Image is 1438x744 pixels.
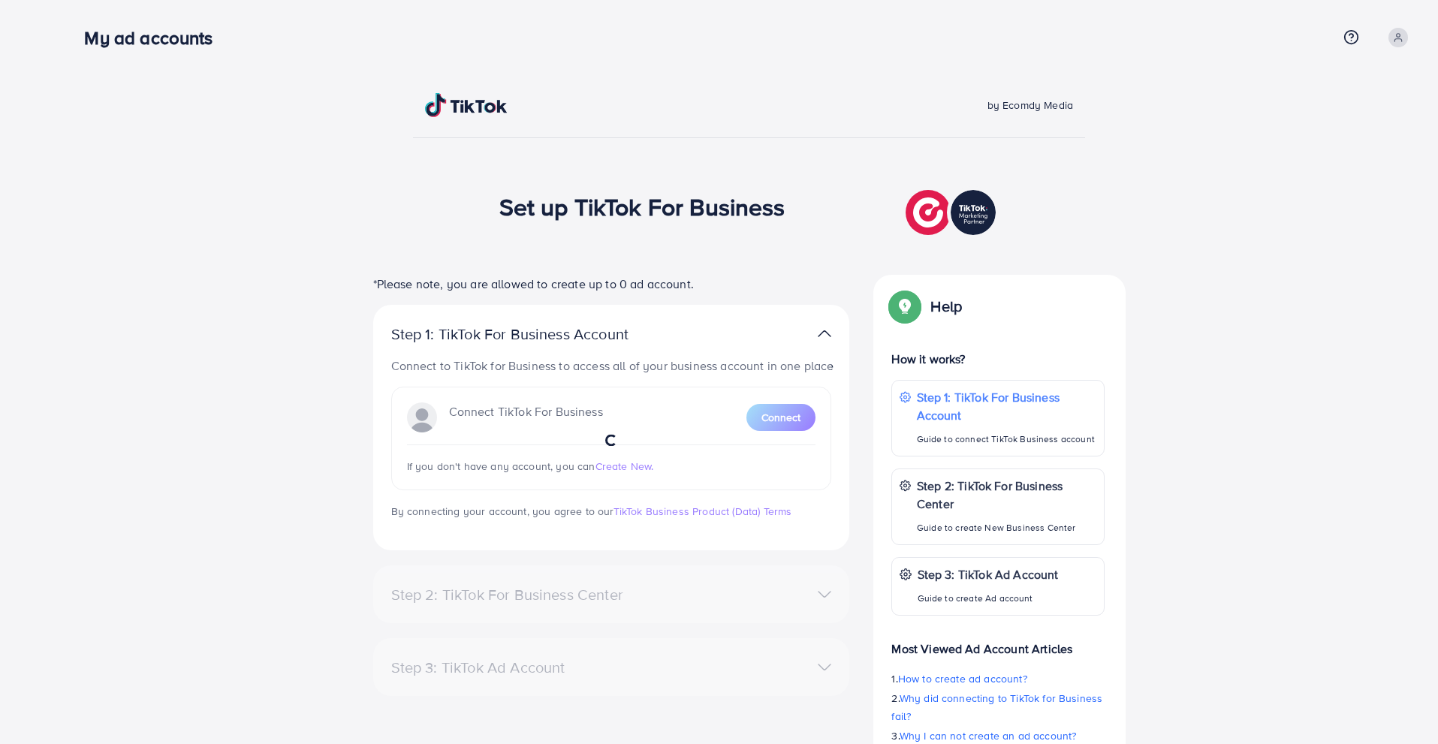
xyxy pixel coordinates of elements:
[891,689,1105,725] p: 2.
[891,670,1105,688] p: 1.
[373,275,849,293] p: *Please note, you are allowed to create up to 0 ad account.
[897,671,1026,686] span: How to create ad account?
[499,192,785,221] h1: Set up TikTok For Business
[818,323,831,345] img: TikTok partner
[891,691,1102,724] span: Why did connecting to TikTok for Business fail?
[918,565,1059,583] p: Step 3: TikTok Ad Account
[917,477,1096,513] p: Step 2: TikTok For Business Center
[917,430,1096,448] p: Guide to connect TikTok Business account
[891,293,918,320] img: Popup guide
[899,728,1076,743] span: Why I can not create an ad account?
[425,93,508,117] img: TikTok
[891,628,1105,658] p: Most Viewed Ad Account Articles
[84,27,225,49] h3: My ad accounts
[917,388,1096,424] p: Step 1: TikTok For Business Account
[391,325,677,343] p: Step 1: TikTok For Business Account
[891,350,1105,368] p: How it works?
[930,297,962,315] p: Help
[987,98,1073,113] span: by Ecomdy Media
[917,519,1096,537] p: Guide to create New Business Center
[918,589,1059,607] p: Guide to create Ad account
[906,186,999,239] img: TikTok partner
